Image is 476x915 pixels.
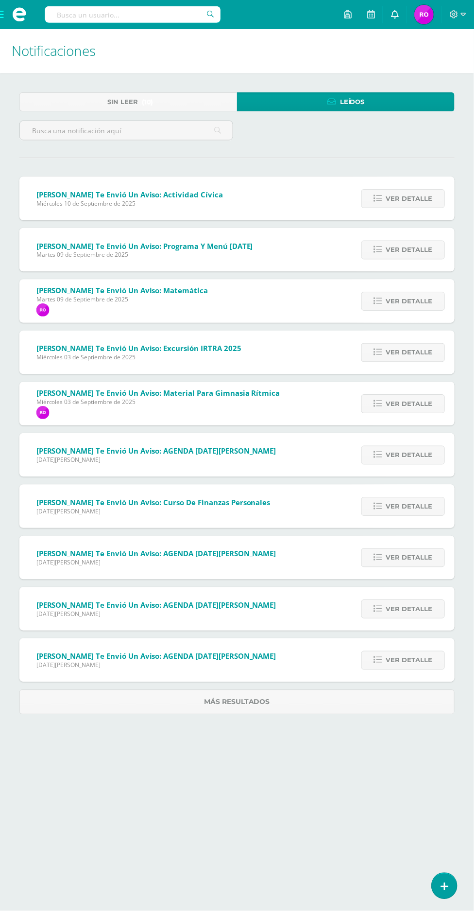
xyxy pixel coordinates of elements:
span: Ver detalle [388,448,434,466]
span: [DATE][PERSON_NAME] [36,561,277,569]
span: Ver detalle [388,345,434,363]
span: Sin leer [108,93,138,111]
span: Ver detalle [388,603,434,621]
span: [PERSON_NAME] te envió un aviso: Actividad Cívica [36,191,224,200]
span: [DATE][PERSON_NAME] [36,664,277,672]
span: [PERSON_NAME] te envió un aviso: Excursión IRTRA 2025 [36,345,242,355]
span: Notificaciones [12,42,96,60]
span: [PERSON_NAME] te envió un aviso: AGENDA [DATE][PERSON_NAME] [36,654,277,664]
span: Miércoles 03 de Septiembre de 2025 [36,400,281,408]
img: b3dbf073eb428a3ff6a6aac058ab00b9.png [36,305,50,318]
img: 69aea7f7bca40ee42ad02f231494c703.png [416,5,436,24]
span: (10) [142,93,154,111]
span: Martes 09 de Septiembre de 2025 [36,297,209,305]
span: Ver detalle [388,242,434,260]
span: Miércoles 10 de Septiembre de 2025 [36,200,224,209]
span: [DATE][PERSON_NAME] [36,510,272,518]
span: Ver detalle [388,294,434,312]
span: Ver detalle [388,654,434,672]
span: [PERSON_NAME] te envió un aviso: AGENDA [DATE][PERSON_NAME] [36,551,277,561]
a: Leídos [238,93,457,112]
span: [PERSON_NAME] te envió un aviso: Matemática [36,287,209,297]
span: [PERSON_NAME] te envió un aviso: AGENDA [DATE][PERSON_NAME] [36,448,277,458]
a: Más resultados [19,693,457,718]
span: Ver detalle [388,500,434,518]
span: Miércoles 03 de Septiembre de 2025 [36,355,242,363]
img: b3dbf073eb428a3ff6a6aac058ab00b9.png [36,408,50,421]
input: Busca un usuario... [45,6,221,23]
span: Leídos [341,93,366,111]
span: Ver detalle [388,191,434,209]
a: Sin leer(10) [19,93,238,112]
span: [DATE][PERSON_NAME] [36,458,277,466]
span: Ver detalle [388,551,434,569]
span: [DATE][PERSON_NAME] [36,613,277,621]
input: Busca una notificación aquí [20,122,234,141]
span: Ver detalle [388,397,434,415]
span: [PERSON_NAME] te envió un aviso: Material para Gimnasia Rítmica [36,390,281,400]
span: [PERSON_NAME] te envió un aviso: AGENDA [DATE][PERSON_NAME] [36,603,277,613]
span: Martes 09 de Septiembre de 2025 [36,252,254,260]
span: [PERSON_NAME] te envió un aviso: Programa y Menú [DATE] [36,242,254,252]
span: [PERSON_NAME] te envió un aviso: Curso de Finanzas Personales [36,500,272,510]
